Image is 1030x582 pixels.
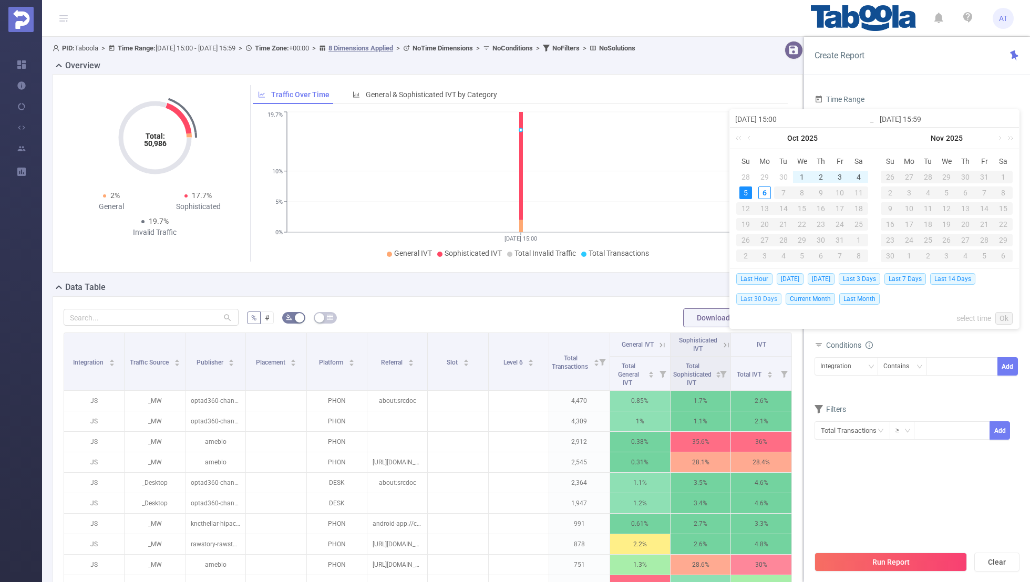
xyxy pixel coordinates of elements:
div: 21 [975,218,994,231]
div: Sort [109,358,115,364]
u: 8 Dimensions Applied [328,44,393,52]
div: 9 [881,202,900,215]
div: 27 [900,171,919,183]
div: ≥ [895,422,907,439]
span: Total Invalid Traffic [514,249,576,257]
div: 7 [774,186,793,199]
div: 1 [849,234,868,246]
div: 29 [758,171,771,183]
div: 4 [919,186,938,199]
div: 1 [796,171,808,183]
div: 31 [975,171,994,183]
td: October 24, 2025 [830,216,849,232]
b: No Solutions [599,44,635,52]
div: 5 [938,186,956,199]
span: > [98,44,108,52]
span: Last 7 Days [884,273,926,285]
td: October 3, 2025 [830,169,849,185]
span: > [473,44,483,52]
div: 18 [849,202,868,215]
td: October 19, 2025 [736,216,755,232]
div: Sort [408,358,414,364]
td: December 4, 2025 [956,248,975,264]
i: icon: table [327,314,333,320]
div: 5 [793,250,812,262]
td: October 13, 2025 [755,201,774,216]
div: 6 [758,186,771,199]
td: October 18, 2025 [849,201,868,216]
span: AT [999,8,1007,29]
td: December 5, 2025 [975,248,994,264]
th: Sun [881,153,900,169]
span: > [309,44,319,52]
div: 16 [811,202,830,215]
i: Filter menu [595,333,610,390]
div: 2 [736,250,755,262]
i: Filter menu [655,357,670,390]
span: We [938,157,956,166]
a: Ok [995,312,1013,325]
td: November 8, 2025 [994,185,1013,201]
td: September 28, 2025 [736,169,755,185]
div: 2 [881,186,900,199]
button: Run Report [815,553,967,571]
span: [DATE] [777,273,804,285]
div: 29 [938,171,956,183]
span: General IVT [394,249,432,257]
b: PID: [62,44,75,52]
td: October 10, 2025 [830,185,849,201]
div: 19 [938,218,956,231]
div: 1 [994,171,1013,183]
td: October 5, 2025 [736,185,755,201]
span: Last Month [839,293,880,305]
h2: Data Table [65,281,106,294]
b: No Filters [552,44,580,52]
td: October 30, 2025 [956,169,975,185]
span: Create Report [815,50,864,60]
div: 30 [777,171,790,183]
div: 6 [811,250,830,262]
span: > [580,44,590,52]
i: icon: caret-up [348,358,354,361]
span: % [251,314,256,322]
a: Last year (Control + left) [734,128,747,149]
span: Current Month [786,293,835,305]
td: November 1, 2025 [994,169,1013,185]
td: October 30, 2025 [811,232,830,248]
div: 25 [849,218,868,231]
i: icon: down [904,428,911,435]
td: October 20, 2025 [755,216,774,232]
div: 27 [755,234,774,246]
span: General & Sophisticated IVT by Category [366,90,497,99]
td: November 17, 2025 [900,216,919,232]
div: 7 [975,186,994,199]
div: 30 [811,234,830,246]
div: 27 [956,234,975,246]
td: November 1, 2025 [849,232,868,248]
div: 26 [736,234,755,246]
td: November 25, 2025 [919,232,938,248]
div: 14 [774,202,793,215]
td: October 28, 2025 [919,169,938,185]
i: icon: bar-chart [353,91,360,98]
div: 3 [833,171,846,183]
div: 23 [881,234,900,246]
div: 20 [956,218,975,231]
i: icon: user [53,45,62,51]
span: Su [736,157,755,166]
div: 31 [830,234,849,246]
div: 10 [830,186,849,199]
i: icon: caret-up [291,358,296,361]
div: 4 [956,250,975,262]
td: November 9, 2025 [881,201,900,216]
div: 5 [975,250,994,262]
span: > [533,44,543,52]
div: Contains [883,358,916,375]
div: 30 [956,171,975,183]
td: October 15, 2025 [793,201,812,216]
div: Sort [228,358,234,364]
span: Th [811,157,830,166]
span: Total Transactions [552,355,590,370]
td: November 3, 2025 [755,248,774,264]
tspan: 5% [275,199,283,205]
